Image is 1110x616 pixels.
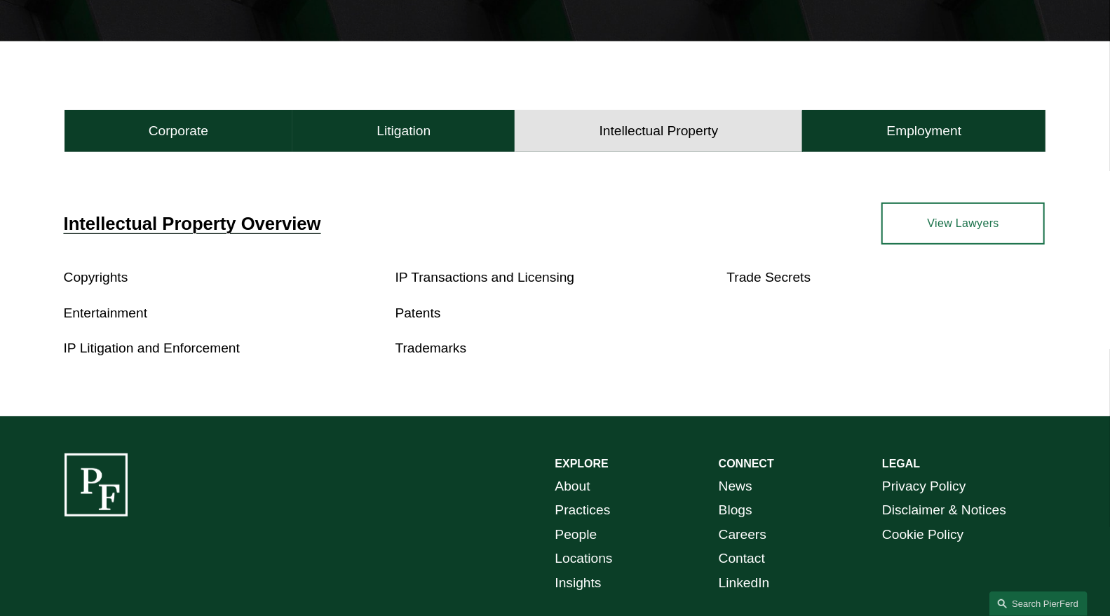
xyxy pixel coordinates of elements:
a: Locations [555,547,613,571]
a: Trade Secrets [726,270,811,285]
a: Entertainment [64,306,147,320]
a: Contact [719,547,765,571]
h4: Intellectual Property [600,123,719,139]
a: LinkedIn [719,571,770,596]
strong: LEGAL [882,458,920,470]
a: Privacy Policy [882,474,966,499]
a: Careers [719,523,766,547]
a: Blogs [719,498,752,523]
strong: CONNECT [719,458,774,470]
strong: EXPLORE [555,458,609,470]
h4: Employment [887,123,962,139]
a: Patents [395,306,441,320]
a: Search this site [989,591,1088,616]
a: Copyrights [64,270,128,285]
a: Cookie Policy [882,523,963,547]
a: Insights [555,571,602,596]
a: Trademarks [395,341,467,355]
a: IP Transactions and Licensing [395,270,575,285]
h4: Litigation [377,123,431,139]
a: Intellectual Property Overview [64,214,321,233]
h4: Corporate [149,123,208,139]
a: People [555,523,597,547]
a: View Lawyers [881,203,1045,245]
a: About [555,474,590,499]
a: Disclaimer & Notices [882,498,1006,523]
a: Practices [555,498,611,523]
a: News [719,474,752,499]
a: IP Litigation and Enforcement [64,341,240,355]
